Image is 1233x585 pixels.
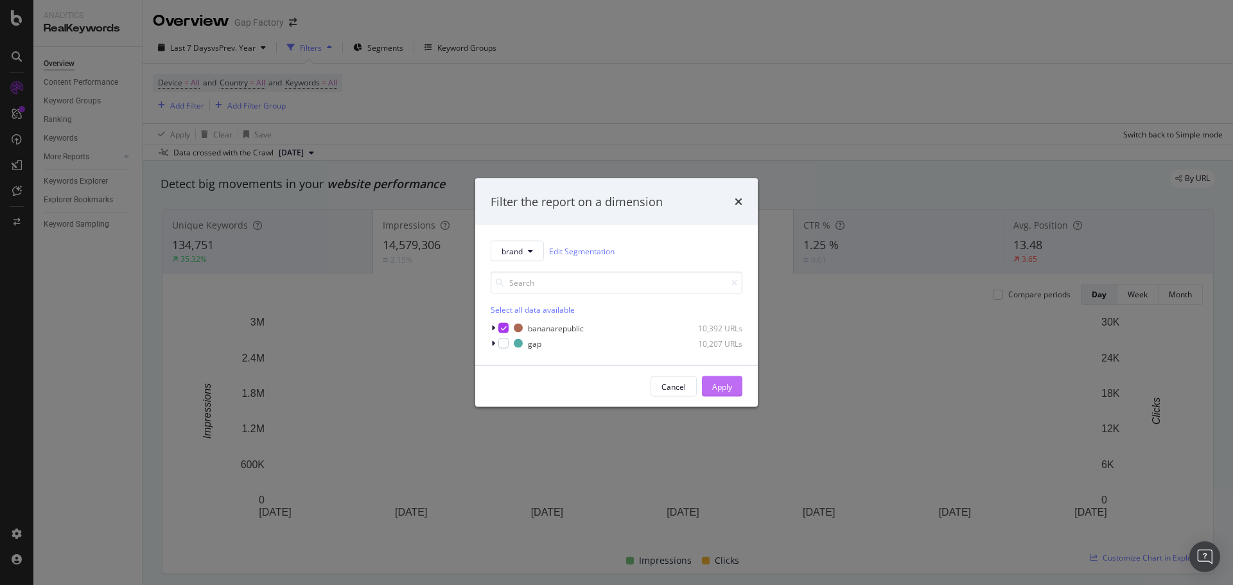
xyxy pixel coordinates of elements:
div: modal [475,178,758,407]
input: Search [491,272,742,294]
div: Open Intercom Messenger [1189,541,1220,572]
div: Cancel [661,381,686,392]
div: 10,207 URLs [679,338,742,349]
button: brand [491,241,544,261]
div: gap [528,338,541,349]
button: Apply [702,376,742,397]
button: Cancel [651,376,697,397]
div: Apply [712,381,732,392]
div: Filter the report on a dimension [491,193,663,210]
div: 10,392 URLs [679,322,742,333]
span: brand [502,245,523,256]
a: Edit Segmentation [549,244,615,258]
div: bananarepublic [528,322,584,333]
div: times [735,193,742,210]
div: Select all data available [491,304,742,315]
